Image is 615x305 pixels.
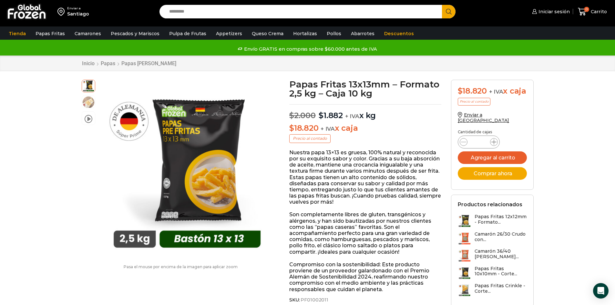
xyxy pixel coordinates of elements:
span: 0 [584,7,589,12]
a: Papas Fritas 10x10mm - Corte... [458,266,527,280]
a: Pulpa de Frutas [166,27,210,40]
span: Iniciar sesión [537,8,570,15]
span: Carrito [589,8,607,15]
a: Pescados y Mariscos [108,27,163,40]
span: $ [319,111,323,120]
span: + IVA [345,113,359,119]
p: x caja [289,124,441,133]
p: Cantidad de cajas [458,130,527,134]
a: Camarón 26/30 Crudo con... [458,231,527,245]
p: x kg [289,104,441,120]
h3: Camarón 26/30 Crudo con... [475,231,527,242]
h3: Papas Fritas Crinkle - Corte... [475,283,527,294]
input: Product quantity [473,137,485,147]
span: $ [458,86,463,96]
button: Agregar al carrito [458,151,527,164]
a: Appetizers [213,27,245,40]
button: Search button [442,5,456,18]
bdi: 18.820 [458,86,487,96]
a: Papas Fritas Crinkle - Corte... [458,283,527,297]
p: Precio al contado [289,134,331,143]
a: Inicio [82,60,95,66]
a: Queso Crema [249,27,287,40]
div: x caja [458,86,527,96]
a: Papas Fritas [32,27,68,40]
img: address-field-icon.svg [57,6,67,17]
bdi: 1.882 [319,111,343,120]
p: Son completamente libres de gluten, transgénicos y alérgenos, y han sido bautizadas por nuestros ... [289,211,441,255]
span: $ [289,111,294,120]
a: Camarones [71,27,104,40]
a: Pollos [323,27,344,40]
span: + IVA [489,88,503,95]
span: PF01002011 [300,297,328,303]
h2: Productos relacionados [458,201,522,208]
span: + IVA [321,126,335,132]
a: 0 Carrito [576,4,609,19]
a: Camarón 36/40 [PERSON_NAME]... [458,249,527,262]
div: Enviar a [67,6,89,11]
a: Papas Fritas 12x12mm - Formato... [458,214,527,228]
a: Abarrotes [348,27,378,40]
p: Pasa el mouse por encima de la imagen para aplicar zoom [82,265,280,269]
bdi: 18.820 [289,123,318,133]
a: Papas [100,60,116,66]
a: Enviar a [GEOGRAPHIC_DATA] [458,112,509,123]
span: SKU: [289,297,441,303]
nav: Breadcrumb [82,60,177,66]
span: $ [289,123,294,133]
bdi: 2.000 [289,111,316,120]
a: Iniciar sesión [530,5,570,18]
h1: Papas Fritas 13x13mm – Formato 2,5 kg – Caja 10 kg [289,80,441,98]
div: Open Intercom Messenger [593,283,609,299]
h3: Papas Fritas 10x10mm - Corte... [475,266,527,277]
button: Comprar ahora [458,167,527,180]
a: Descuentos [381,27,417,40]
p: Precio al contado [458,98,490,106]
h3: Papas Fritas 12x12mm - Formato... [475,214,527,225]
div: Santiago [67,11,89,17]
a: Hortalizas [290,27,320,40]
span: 13-x-13-2kg [82,79,95,92]
h3: Camarón 36/40 [PERSON_NAME]... [475,249,527,259]
a: Papas [PERSON_NAME] [121,60,177,66]
p: Compromiso con la sostenibilidad: Este producto proviene de un proveedor galardonado con el Premi... [289,261,441,292]
a: Tienda [5,27,29,40]
span: 13×13 [82,96,95,109]
p: Nuestra papa 13×13 es gruesa, 100% natural y reconocida por su exquisito sabor y color. Gracias a... [289,149,441,205]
